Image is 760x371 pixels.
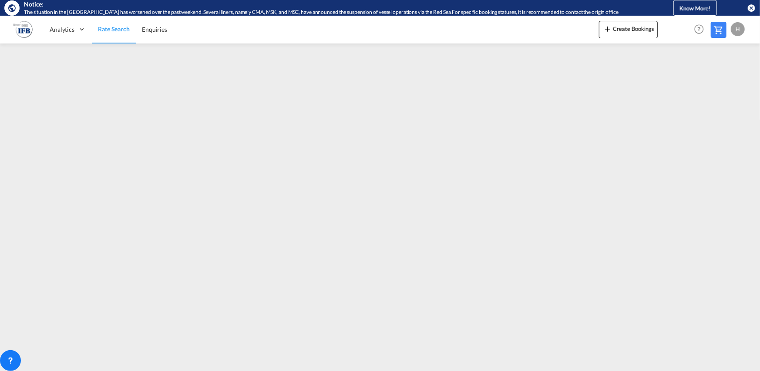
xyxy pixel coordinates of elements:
[599,21,658,38] button: icon-plus 400-fgCreate Bookings
[50,25,74,34] span: Analytics
[679,5,711,12] span: Know More!
[13,20,33,39] img: b628ab10256c11eeb52753acbc15d091.png
[142,26,167,33] span: Enquiries
[92,15,136,43] a: Rate Search
[136,15,173,43] a: Enquiries
[602,23,613,34] md-icon: icon-plus 400-fg
[98,25,130,33] span: Rate Search
[24,9,643,16] div: The situation in the Red Sea has worsened over the past weekend. Several liners, namely CMA, MSK,...
[731,22,745,36] div: H
[747,3,756,12] button: icon-close-circle
[44,15,92,43] div: Analytics
[692,22,706,37] span: Help
[8,3,17,12] md-icon: icon-earth
[692,22,711,37] div: Help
